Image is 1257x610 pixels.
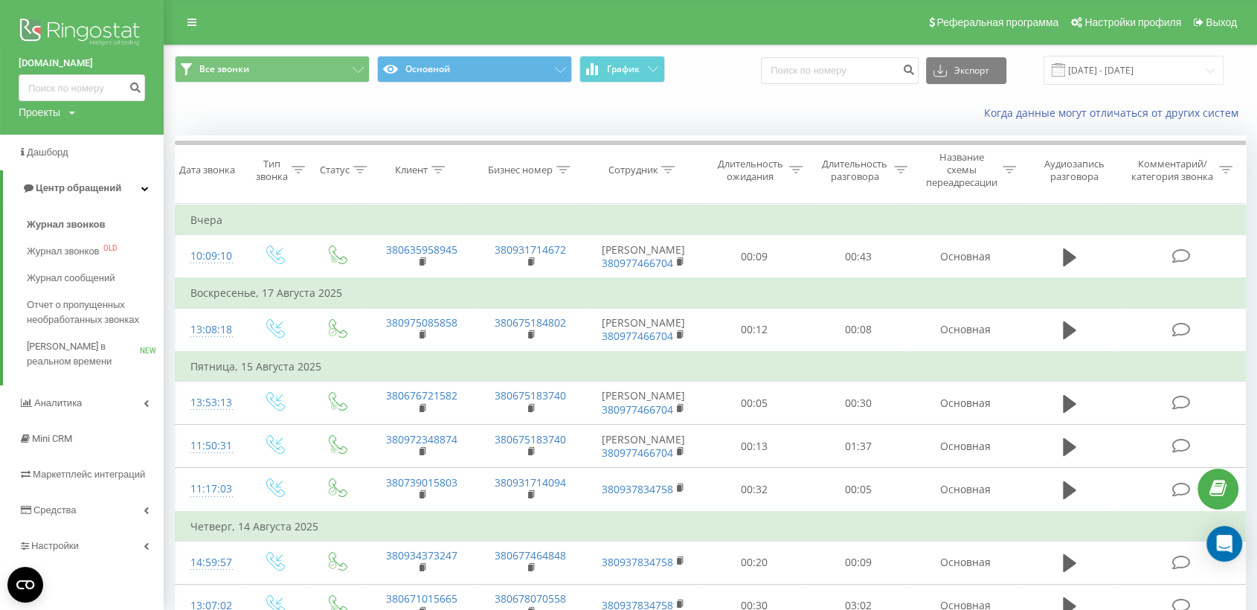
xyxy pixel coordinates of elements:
[255,158,288,183] div: Тип звонка
[495,432,566,446] a: 380675183740
[806,468,910,512] td: 00:05
[386,388,457,402] a: 380676721582
[1084,16,1181,28] span: Настройки профиля
[602,402,673,417] a: 380977466704
[495,591,566,606] a: 380678070558
[701,235,806,279] td: 00:09
[19,56,145,71] a: [DOMAIN_NAME]
[27,244,100,259] span: Журнал звонков
[386,548,457,562] a: 380934373247
[585,308,701,352] td: [PERSON_NAME]
[19,15,145,52] img: Ringostat logo
[27,265,164,292] a: Журнал сообщений
[377,56,572,83] button: Основной
[190,388,227,417] div: 13:53:13
[27,333,164,375] a: [PERSON_NAME] в реальном времениNEW
[495,475,566,489] a: 380931714094
[910,541,1019,584] td: Основная
[190,242,227,271] div: 10:09:10
[31,540,79,551] span: Настройки
[32,433,72,444] span: Mini CRM
[190,475,227,504] div: 11:17:03
[701,541,806,584] td: 00:20
[19,105,60,120] div: Проекты
[495,243,566,257] a: 380931714672
[27,147,68,158] span: Дашборд
[179,164,235,176] div: Дата звонка
[602,482,673,496] a: 380937834758
[34,397,82,408] span: Аналитика
[761,57,919,84] input: Поиск по номеру
[27,271,115,286] span: Журнал сообщений
[1206,526,1242,562] div: Open Intercom Messenger
[910,382,1019,425] td: Основная
[495,315,566,330] a: 380675184802
[176,352,1246,382] td: Пятница, 15 Августа 2025
[27,298,156,327] span: Отчет о пропущенных необработанных звонках
[701,308,806,352] td: 00:12
[386,315,457,330] a: 380975085858
[190,548,227,577] div: 14:59:57
[33,504,77,516] span: Средства
[495,548,566,562] a: 380677464848
[701,468,806,512] td: 00:32
[488,164,553,176] div: Бизнес номер
[910,468,1019,512] td: Основная
[27,238,164,265] a: Журнал звонковOLD
[701,382,806,425] td: 00:05
[602,329,673,343] a: 380977466704
[27,292,164,333] a: Отчет о пропущенных необработанных звонках
[926,57,1006,84] button: Экспорт
[984,106,1246,120] a: Когда данные могут отличаться от других систем
[806,425,910,468] td: 01:37
[386,243,457,257] a: 380635958945
[585,425,701,468] td: [PERSON_NAME]
[1033,158,1116,183] div: Аудиозапись разговора
[602,256,673,270] a: 380977466704
[19,74,145,101] input: Поиск по номеру
[806,308,910,352] td: 00:08
[579,56,665,83] button: График
[820,158,890,183] div: Длительность разговора
[27,217,105,232] span: Журнал звонков
[607,64,640,74] span: График
[716,158,786,183] div: Длительность ожидания
[602,446,673,460] a: 380977466704
[495,388,566,402] a: 380675183740
[806,382,910,425] td: 00:30
[176,278,1246,308] td: Воскресенье, 17 Августа 2025
[27,339,140,369] span: [PERSON_NAME] в реальном времени
[190,431,227,460] div: 11:50:31
[386,591,457,606] a: 380671015665
[33,469,145,480] span: Маркетплейс интеграций
[199,63,249,75] span: Все звонки
[7,567,43,603] button: Open CMP widget
[27,211,164,238] a: Журнал звонков
[806,235,910,279] td: 00:43
[910,308,1019,352] td: Основная
[925,151,999,189] div: Название схемы переадресации
[806,541,910,584] td: 00:09
[3,170,164,206] a: Центр обращений
[936,16,1058,28] span: Реферальная программа
[701,425,806,468] td: 00:13
[386,432,457,446] a: 380972348874
[608,164,658,176] div: Сотрудник
[36,182,121,193] span: Центр обращений
[602,555,673,569] a: 380937834758
[585,382,701,425] td: [PERSON_NAME]
[910,235,1019,279] td: Основная
[190,315,227,344] div: 13:08:18
[176,205,1246,235] td: Вчера
[1206,16,1237,28] span: Выход
[176,512,1246,542] td: Четверг, 14 Августа 2025
[395,164,428,176] div: Клиент
[910,425,1019,468] td: Основная
[585,235,701,279] td: [PERSON_NAME]
[320,164,350,176] div: Статус
[386,475,457,489] a: 380739015803
[1128,158,1215,183] div: Комментарий/категория звонка
[175,56,370,83] button: Все звонки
